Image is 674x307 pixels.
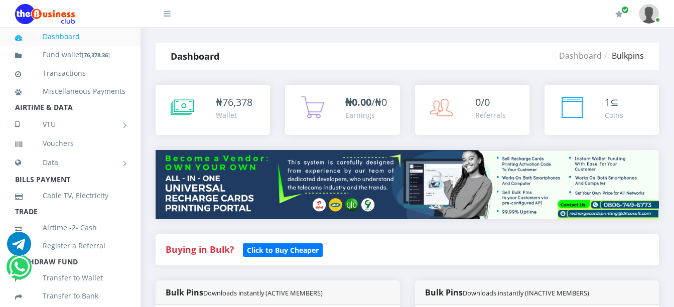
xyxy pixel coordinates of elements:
a: Dashboard [15,25,125,48]
img: multitenant_rcp.png [156,150,659,219]
a: ₦76,378 Wallet [156,85,270,135]
span: 0/0 [475,95,490,109]
b: Click to Buy Cheaper [247,245,319,255]
small: Downloads instantly (ACTIVE MEMBERS) [203,288,323,297]
a: ₦0.00/₦0 Earnings [285,85,399,135]
div: ₦ [216,95,252,110]
div: Coins [605,110,623,120]
a: Chat for support [7,239,31,256]
a: Airtime -2- Cash [15,216,125,239]
a: 0/0 Referrals [415,85,529,135]
div: Earnings [345,110,387,120]
a: Register a Referral [15,234,125,257]
span: /₦0 [345,95,387,109]
a: Chat for support [9,262,30,279]
div: Referrals [475,110,506,120]
img: Logo [15,4,75,24]
b: ₦0.00 [345,95,371,109]
a: Dashboard [559,50,602,61]
img: User [639,4,659,24]
i: Renew/Upgrade Subscription [615,10,623,18]
a: Fund wallet[76,378.36] [15,43,125,67]
span: 76,378 [222,95,252,109]
div: ⊆ [605,95,623,110]
a: Vouchers [15,132,125,155]
a: VTU [15,112,125,137]
span: Renew/Upgrade Subscription [621,6,629,14]
strong: Dashboard [171,50,219,62]
strong: Bulk Pins [425,287,589,298]
span: 1 [605,95,610,109]
strong: Buying in Bulk? [166,243,234,255]
a: Cable TV, Electricity [15,184,125,207]
a: Miscellaneous Payments [15,80,125,103]
a: Data [15,150,125,175]
a: Click to Buy Cheaper [243,243,323,255]
a: Transactions [15,62,125,85]
small: Downloads instantly (INACTIVE MEMBERS) [463,288,589,297]
small: [ ] [82,51,110,59]
strong: Bulk Pins [166,287,323,298]
li: Bulkpins [602,50,644,62]
a: Transfer to Wallet [15,266,125,289]
div: Wallet [216,110,252,120]
b: 76,378.36 [84,51,108,59]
